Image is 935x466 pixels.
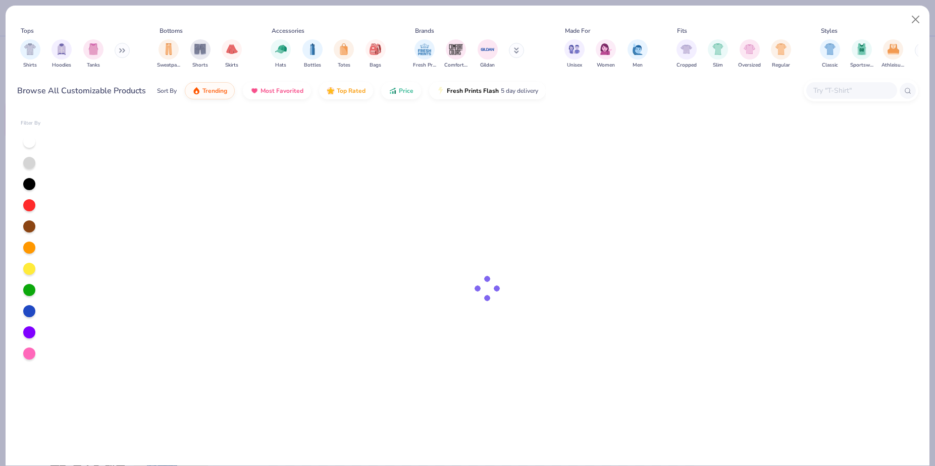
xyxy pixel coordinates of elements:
[87,62,100,69] span: Tanks
[370,62,381,69] span: Bags
[448,42,463,57] img: Comfort Colors Image
[24,43,36,55] img: Shirts Image
[713,62,723,69] span: Slim
[820,39,840,69] button: filter button
[194,43,206,55] img: Shorts Image
[157,39,180,69] div: filter for Sweatpants
[444,62,467,69] span: Comfort Colors
[738,62,761,69] span: Oversized
[192,62,208,69] span: Shorts
[712,43,723,55] img: Slim Image
[271,39,291,69] div: filter for Hats
[708,39,728,69] button: filter button
[681,43,692,55] img: Cropped Image
[319,82,373,99] button: Top Rated
[444,39,467,69] div: filter for Comfort Colors
[850,39,873,69] button: filter button
[83,39,103,69] button: filter button
[302,39,323,69] button: filter button
[850,62,873,69] span: Sportswear
[21,26,34,35] div: Tops
[20,39,40,69] div: filter for Shirts
[597,62,615,69] span: Women
[222,39,242,69] button: filter button
[628,39,648,69] button: filter button
[413,39,436,69] div: filter for Fresh Prints
[226,43,238,55] img: Skirts Image
[480,42,495,57] img: Gildan Image
[51,39,72,69] button: filter button
[338,62,350,69] span: Totes
[250,87,258,95] img: most_fav.gif
[337,87,366,95] span: Top Rated
[52,62,71,69] span: Hoodies
[821,26,838,35] div: Styles
[824,43,836,55] img: Classic Image
[501,85,538,97] span: 5 day delivery
[399,87,413,95] span: Price
[261,87,303,95] span: Most Favorited
[338,43,349,55] img: Totes Image
[888,43,899,55] img: Athleisure Image
[275,43,287,55] img: Hats Image
[771,39,791,69] div: filter for Regular
[160,26,183,35] div: Bottoms
[881,62,905,69] span: Athleisure
[633,62,643,69] span: Men
[565,26,590,35] div: Made For
[744,43,755,55] img: Oversized Image
[906,10,925,29] button: Close
[437,87,445,95] img: flash.gif
[381,82,421,99] button: Price
[222,39,242,69] div: filter for Skirts
[677,39,697,69] button: filter button
[192,87,200,95] img: trending.gif
[444,39,467,69] button: filter button
[677,26,687,35] div: Fits
[157,86,177,95] div: Sort By
[17,85,146,97] div: Browse All Customizable Products
[366,39,386,69] div: filter for Bags
[677,62,697,69] span: Cropped
[632,43,643,55] img: Men Image
[856,43,867,55] img: Sportswear Image
[568,43,580,55] img: Unisex Image
[480,62,495,69] span: Gildan
[596,39,616,69] button: filter button
[327,87,335,95] img: TopRated.gif
[83,39,103,69] div: filter for Tanks
[738,39,761,69] button: filter button
[771,39,791,69] button: filter button
[185,82,235,99] button: Trending
[772,62,790,69] span: Regular
[190,39,211,69] div: filter for Shorts
[478,39,498,69] div: filter for Gildan
[23,62,37,69] span: Shirts
[415,26,434,35] div: Brands
[202,87,227,95] span: Trending
[366,39,386,69] button: filter button
[820,39,840,69] div: filter for Classic
[243,82,311,99] button: Most Favorited
[157,39,180,69] button: filter button
[88,43,99,55] img: Tanks Image
[271,39,291,69] button: filter button
[567,62,582,69] span: Unisex
[600,43,612,55] img: Women Image
[628,39,648,69] div: filter for Men
[163,43,174,55] img: Sweatpants Image
[190,39,211,69] button: filter button
[822,62,838,69] span: Classic
[564,39,585,69] div: filter for Unisex
[56,43,67,55] img: Hoodies Image
[334,39,354,69] div: filter for Totes
[272,26,304,35] div: Accessories
[564,39,585,69] button: filter button
[304,62,321,69] span: Bottles
[157,62,180,69] span: Sweatpants
[413,39,436,69] button: filter button
[225,62,238,69] span: Skirts
[596,39,616,69] div: filter for Women
[850,39,873,69] div: filter for Sportswear
[881,39,905,69] div: filter for Athleisure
